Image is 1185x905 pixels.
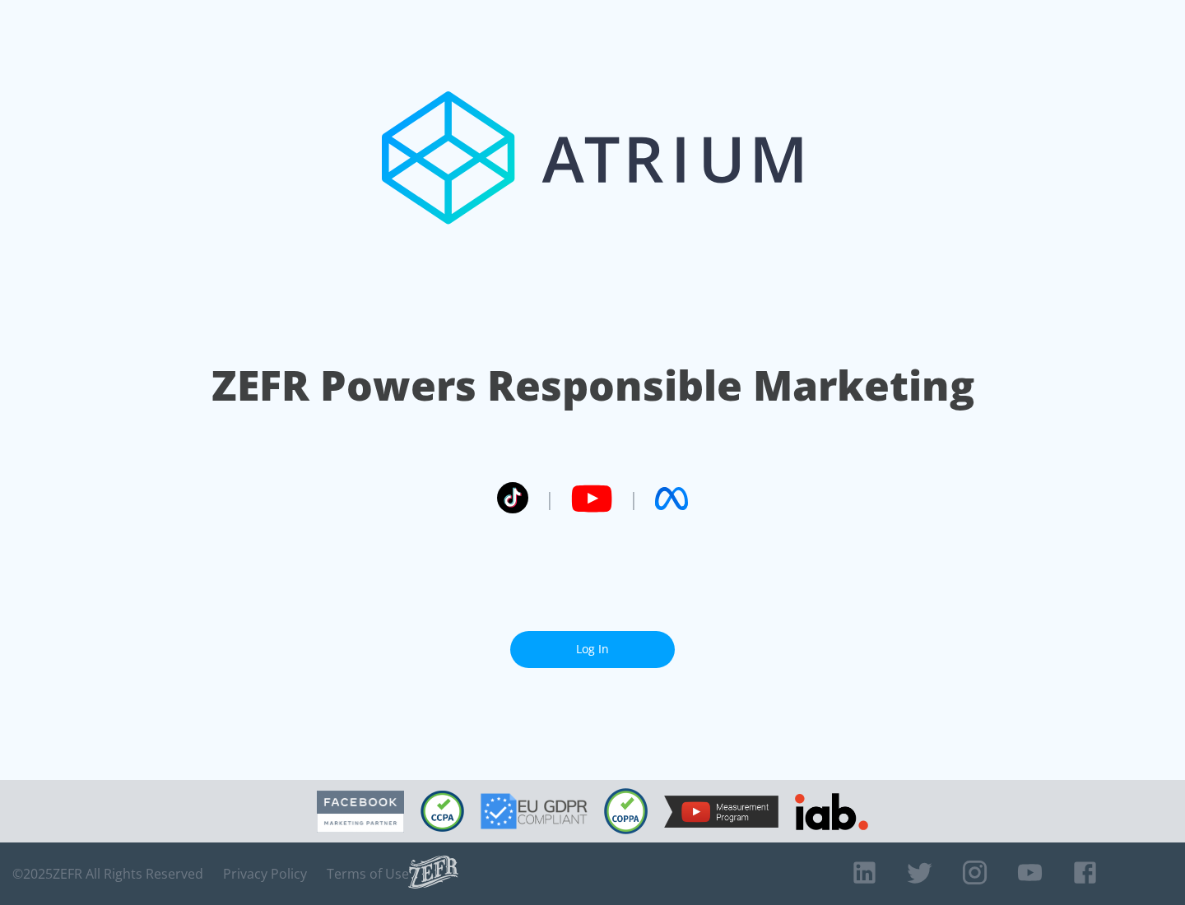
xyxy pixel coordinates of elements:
img: IAB [795,793,868,830]
span: | [629,486,639,511]
a: Terms of Use [327,866,409,882]
img: YouTube Measurement Program [664,796,778,828]
h1: ZEFR Powers Responsible Marketing [211,357,974,414]
span: | [545,486,555,511]
img: GDPR Compliant [481,793,588,829]
a: Privacy Policy [223,866,307,882]
img: COPPA Compliant [604,788,648,834]
a: Log In [510,631,675,668]
img: Facebook Marketing Partner [317,791,404,833]
img: CCPA Compliant [421,791,464,832]
span: © 2025 ZEFR All Rights Reserved [12,866,203,882]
